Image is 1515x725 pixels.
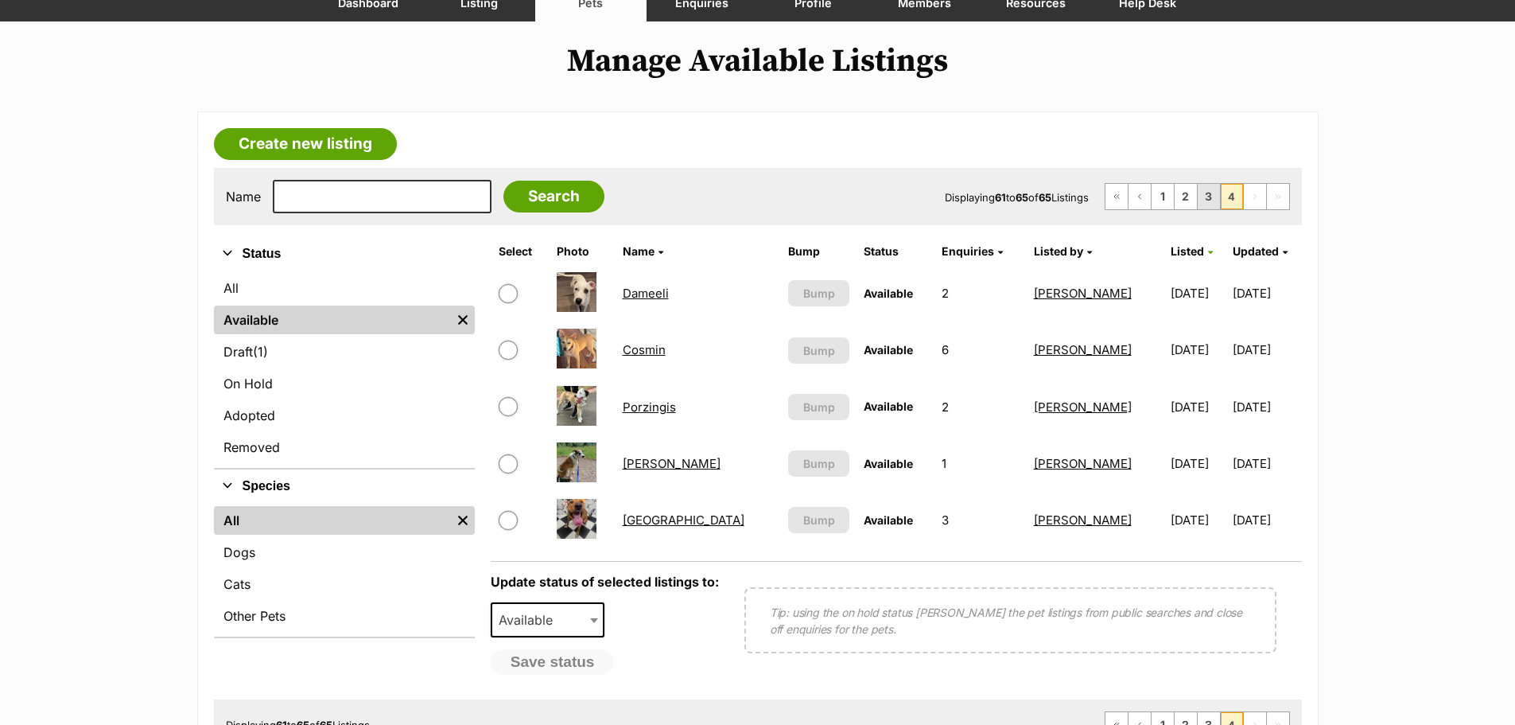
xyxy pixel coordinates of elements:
[788,450,849,477] button: Bump
[623,513,744,528] a: [GEOGRAPHIC_DATA]
[788,394,849,420] button: Bump
[1105,183,1290,210] nav: Pagination
[803,512,835,528] span: Bump
[788,280,849,306] button: Bump
[451,506,475,535] a: Remove filter
[1267,184,1289,209] span: Last page
[1164,493,1231,548] td: [DATE]
[935,322,1026,377] td: 6
[1233,322,1299,377] td: [DATE]
[214,244,475,264] button: Status
[1034,342,1132,357] a: [PERSON_NAME]
[803,285,835,302] span: Bump
[1105,184,1128,209] a: First page
[491,574,719,590] label: Update status of selected listings to:
[1233,436,1299,491] td: [DATE]
[864,400,913,413] span: Available
[214,369,475,398] a: On Hold
[214,602,475,630] a: Other Pets
[1233,380,1299,435] td: [DATE]
[1244,184,1266,209] span: Next page
[214,476,475,497] button: Species
[1164,380,1231,435] td: [DATE]
[1221,184,1243,209] span: Page 4
[550,239,615,264] th: Photo
[857,239,933,264] th: Status
[1164,436,1231,491] td: [DATE]
[557,499,596,539] img: Verona
[226,189,261,204] label: Name
[864,513,913,527] span: Available
[1039,191,1051,204] strong: 65
[1034,244,1092,258] a: Listed by
[864,286,913,300] span: Available
[1233,493,1299,548] td: [DATE]
[492,239,549,264] th: Select
[214,128,397,160] a: Create new listing
[945,191,1089,204] span: Displaying to of Listings
[214,337,475,366] a: Draft
[803,342,835,359] span: Bump
[1233,244,1288,258] a: Updated
[1164,266,1231,321] td: [DATE]
[214,274,475,302] a: All
[1198,184,1220,209] a: Page 3
[935,493,1026,548] td: 3
[492,609,569,631] span: Available
[214,503,475,637] div: Species
[788,507,849,533] button: Bump
[214,538,475,567] a: Dogs
[935,380,1026,435] td: 2
[1034,286,1132,301] a: [PERSON_NAME]
[942,244,1003,258] a: Enquiries
[770,604,1251,637] p: Tip: using the on hold status [PERSON_NAME] the pet listings from public searches and close off e...
[935,266,1026,321] td: 2
[864,457,913,470] span: Available
[803,455,835,472] span: Bump
[214,433,475,462] a: Removed
[214,306,451,334] a: Available
[214,401,475,430] a: Adopted
[995,191,1006,204] strong: 61
[1016,191,1028,204] strong: 65
[623,342,666,357] a: Cosmin
[788,337,849,364] button: Bump
[1152,184,1174,209] a: Page 1
[623,400,676,415] a: Porzingis
[1233,266,1299,321] td: [DATE]
[864,343,913,357] span: Available
[1034,400,1132,415] a: [PERSON_NAME]
[253,342,268,361] span: (1)
[1175,184,1197,209] a: Page 2
[803,399,835,415] span: Bump
[935,436,1026,491] td: 1
[491,649,615,675] button: Save status
[623,244,655,258] span: Name
[503,181,604,212] input: Search
[623,456,721,471] a: [PERSON_NAME]
[942,244,994,258] span: translation missing: en.admin.listings.index.attributes.enquiries
[1171,244,1204,258] span: Listed
[1164,322,1231,377] td: [DATE]
[214,271,475,468] div: Status
[1171,244,1213,258] a: Listed
[214,570,475,598] a: Cats
[214,506,451,535] a: All
[623,286,669,301] a: Dameeli
[1034,244,1083,258] span: Listed by
[1128,184,1151,209] a: Previous page
[1034,456,1132,471] a: [PERSON_NAME]
[782,239,856,264] th: Bump
[1233,244,1279,258] span: Updated
[623,244,663,258] a: Name
[491,602,605,637] span: Available
[451,306,475,334] a: Remove filter
[1034,513,1132,528] a: [PERSON_NAME]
